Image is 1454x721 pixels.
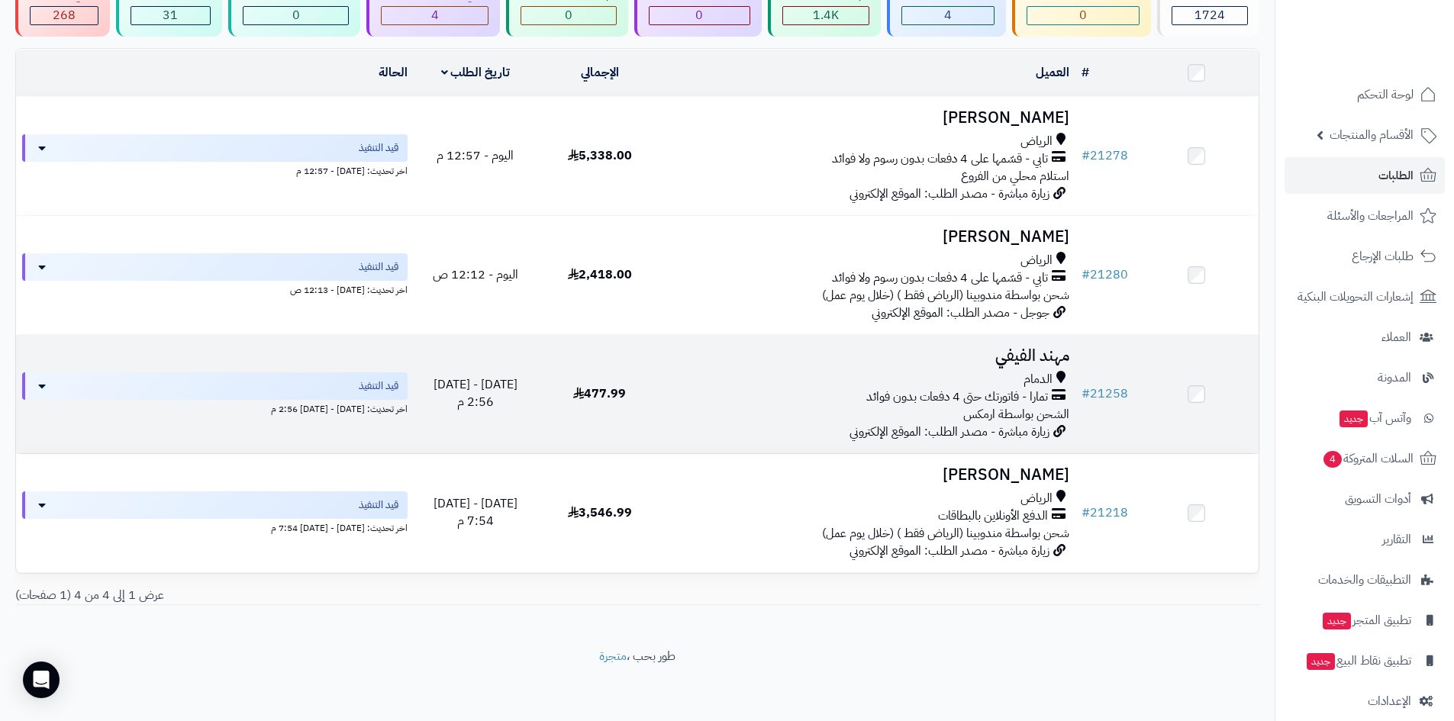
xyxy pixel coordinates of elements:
span: الدفع الأونلاين بالبطاقات [938,507,1048,525]
span: الرياض [1020,133,1053,150]
div: عرض 1 إلى 4 من 4 (1 صفحات) [4,587,637,604]
span: الرياض [1020,252,1053,269]
span: وآتس آب [1338,407,1411,429]
span: 2,418.00 [568,266,632,284]
span: جديد [1307,653,1335,670]
span: # [1082,266,1090,284]
span: تطبيق نقاط البيع [1305,650,1411,671]
span: 3,546.99 [568,504,632,522]
div: 31 [131,7,211,24]
h3: [PERSON_NAME] [668,228,1069,246]
a: العملاء [1285,319,1445,356]
a: #21258 [1082,385,1128,403]
span: قيد التنفيذ [359,497,398,513]
a: لوحة التحكم [1285,76,1445,113]
span: 1724 [1194,6,1225,24]
span: تابي - قسّمها على 4 دفعات بدون رسوم ولا فوائد [832,150,1048,168]
div: 0 [243,7,348,24]
a: السلات المتروكة4 [1285,440,1445,477]
span: تابي - قسّمها على 4 دفعات بدون رسوم ولا فوائد [832,269,1048,287]
span: السلات المتروكة [1322,448,1414,469]
span: الأقسام والمنتجات [1330,124,1414,146]
span: [DATE] - [DATE] 2:56 م [434,375,517,411]
img: logo-2.png [1350,39,1439,71]
span: 1.4K [813,6,839,24]
span: جديد [1323,613,1351,629]
a: التطبيقات والخدمات [1285,562,1445,598]
a: طلبات الإرجاع [1285,238,1445,275]
a: التقارير [1285,521,1445,558]
span: 0 [292,6,300,24]
span: 4 [431,6,439,24]
a: المدونة [1285,359,1445,396]
a: وآتس آبجديد [1285,400,1445,436]
span: 268 [53,6,76,24]
div: 0 [1027,7,1140,24]
span: 0 [565,6,572,24]
span: الرياض [1020,490,1053,507]
div: 0 [650,7,750,24]
span: الإعدادات [1368,690,1411,712]
span: # [1082,385,1090,403]
span: الدمام [1024,371,1053,388]
a: تطبيق نقاط البيعجديد [1285,642,1445,679]
span: قيد التنفيذ [359,378,398,394]
span: قيد التنفيذ [359,140,398,156]
span: الطلبات [1378,165,1414,186]
span: تمارا - فاتورتك حتى 4 دفعات بدون فوائد [866,388,1048,406]
span: التقارير [1382,529,1411,550]
span: # [1082,146,1090,165]
span: # [1082,504,1090,522]
span: [DATE] - [DATE] 7:54 م [434,494,517,530]
span: اليوم - 12:12 ص [433,266,518,284]
a: العميل [1036,63,1069,82]
div: 268 [31,7,98,24]
a: تطبيق المتجرجديد [1285,602,1445,639]
span: طلبات الإرجاع [1352,246,1414,267]
span: اليوم - 12:57 م [437,146,514,165]
a: تاريخ الطلب [441,63,511,82]
a: المراجعات والأسئلة [1285,198,1445,234]
span: لوحة التحكم [1357,84,1414,105]
div: 1417 [783,7,869,24]
a: #21218 [1082,504,1128,522]
a: الإعدادات [1285,683,1445,719]
div: 0 [521,7,616,24]
div: اخر تحديث: [DATE] - 12:13 ص [22,281,408,297]
span: العملاء [1381,327,1411,348]
h3: [PERSON_NAME] [668,466,1069,484]
a: أدوات التسويق [1285,481,1445,517]
span: 4 [1323,451,1342,468]
span: المراجعات والأسئلة [1327,205,1414,227]
span: 4 [944,6,952,24]
span: الشحن بواسطة ارمكس [963,405,1069,423]
div: 4 [382,7,488,24]
div: 4 [902,7,994,24]
span: 31 [163,6,178,24]
span: استلام محلي من الفروع [961,167,1069,185]
a: متجرة [599,647,627,665]
span: زيارة مباشرة - مصدر الطلب: الموقع الإلكتروني [850,185,1049,203]
span: 477.99 [573,385,626,403]
span: قيد التنفيذ [359,259,398,275]
span: شحن بواسطة مندوبينا (الرياض فقط ) (خلال يوم عمل) [822,524,1069,542]
a: الطلبات [1285,157,1445,194]
span: شحن بواسطة مندوبينا (الرياض فقط ) (خلال يوم عمل) [822,286,1069,304]
span: 0 [1079,6,1087,24]
h3: مهند الفيفي [668,347,1069,365]
span: 0 [695,6,703,24]
span: تطبيق المتجر [1321,610,1411,631]
a: #21278 [1082,146,1128,165]
span: التطبيقات والخدمات [1318,569,1411,591]
span: زيارة مباشرة - مصدر الطلب: الموقع الإلكتروني [850,423,1049,441]
span: جديد [1340,410,1368,427]
span: المدونة [1378,367,1411,388]
span: أدوات التسويق [1345,488,1411,510]
span: زيارة مباشرة - مصدر الطلب: الموقع الإلكتروني [850,542,1049,560]
span: جوجل - مصدر الطلب: الموقع الإلكتروني [872,304,1049,322]
span: 5,338.00 [568,146,632,165]
div: اخر تحديث: [DATE] - [DATE] 7:54 م [22,519,408,535]
a: الإجمالي [581,63,619,82]
span: إشعارات التحويلات البنكية [1298,286,1414,307]
a: إشعارات التحويلات البنكية [1285,278,1445,315]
